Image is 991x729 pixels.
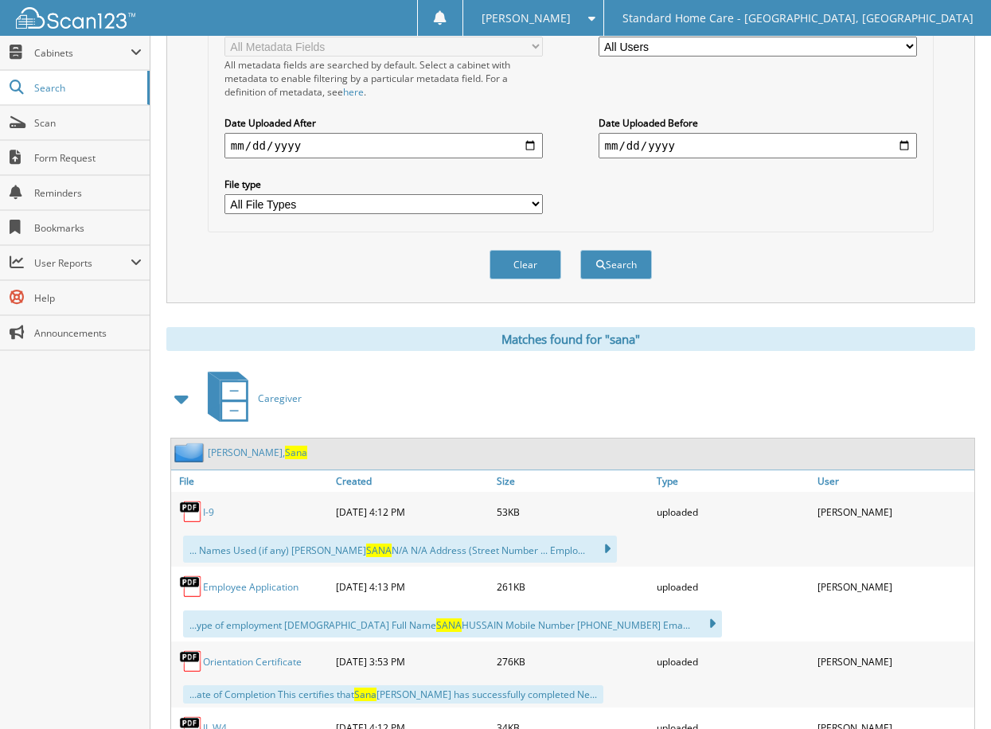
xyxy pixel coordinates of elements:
span: Search [34,81,139,95]
a: Caregiver [198,367,302,430]
div: [PERSON_NAME] [813,496,974,528]
img: PDF.png [179,500,203,524]
span: SANA [366,544,392,557]
span: Help [34,291,142,305]
input: end [599,133,918,158]
div: ...ype of employment [DEMOGRAPHIC_DATA] Full Name HUSSAIN Mobile Number [PHONE_NUMBER] Ema... [183,610,722,637]
div: [DATE] 3:53 PM [332,645,493,677]
label: Date Uploaded Before [599,116,918,130]
a: User [813,470,974,492]
div: uploaded [653,496,813,528]
span: Scan [34,116,142,130]
a: [PERSON_NAME],Sana [208,446,307,459]
div: 53KB [493,496,654,528]
div: [PERSON_NAME] [813,571,974,602]
button: Clear [490,250,561,279]
a: Size [493,470,654,492]
span: Bookmarks [34,221,142,235]
span: Sana [285,446,307,459]
div: ...ate of Completion This certifies that [PERSON_NAME] has successfully completed Ne... [183,685,603,704]
div: 276KB [493,645,654,677]
div: ... Names Used (if any) [PERSON_NAME] N/A N/A Address (Street Number ... Emplo... [183,536,617,563]
span: User Reports [34,256,131,270]
span: Reminders [34,186,142,200]
img: folder2.png [174,442,208,462]
div: [PERSON_NAME] [813,645,974,677]
div: [DATE] 4:13 PM [332,571,493,602]
span: Form Request [34,151,142,165]
div: uploaded [653,645,813,677]
img: PDF.png [179,649,203,673]
img: PDF.png [179,575,203,598]
a: Employee Application [203,580,298,594]
iframe: Chat Widget [911,653,991,729]
span: Sana [354,688,377,701]
button: Search [580,250,652,279]
span: Caregiver [258,392,302,405]
a: I-9 [203,505,214,519]
span: SANA [436,618,462,632]
div: uploaded [653,571,813,602]
img: scan123-logo-white.svg [16,7,135,29]
label: Date Uploaded After [224,116,544,130]
input: start [224,133,544,158]
a: File [171,470,332,492]
span: Standard Home Care - [GEOGRAPHIC_DATA], [GEOGRAPHIC_DATA] [622,14,973,23]
div: All metadata fields are searched by default. Select a cabinet with metadata to enable filtering b... [224,58,544,99]
label: File type [224,177,544,191]
span: [PERSON_NAME] [482,14,571,23]
div: Matches found for "sana" [166,327,975,351]
span: Cabinets [34,46,131,60]
div: [DATE] 4:12 PM [332,496,493,528]
a: Type [653,470,813,492]
a: Orientation Certificate [203,655,302,669]
div: 261KB [493,571,654,602]
a: Created [332,470,493,492]
span: Announcements [34,326,142,340]
a: here [343,85,364,99]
